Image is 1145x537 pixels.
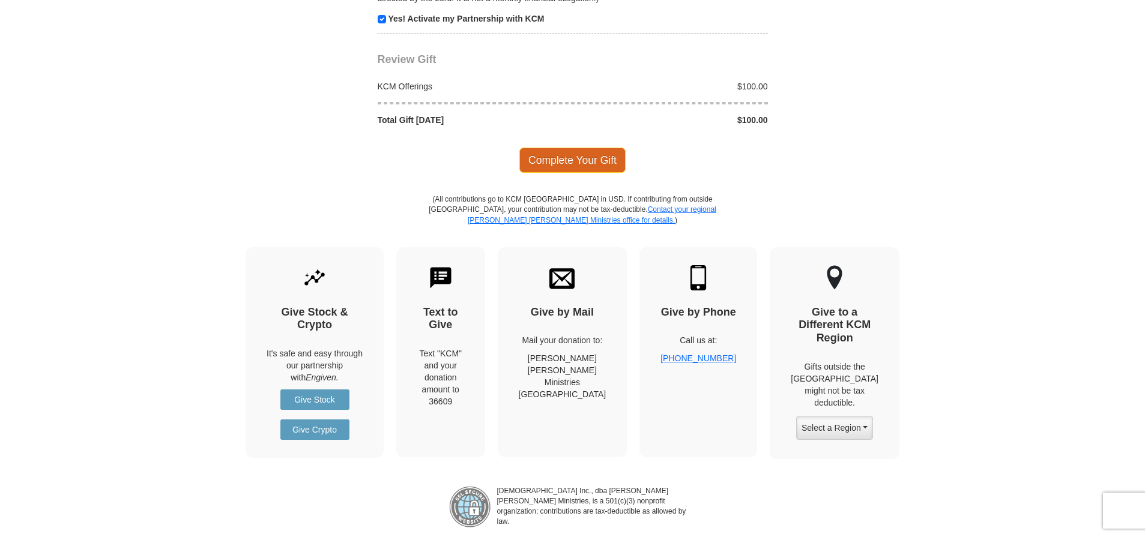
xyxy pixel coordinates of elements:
h4: Give to a Different KCM Region [791,306,878,345]
h4: Text to Give [417,306,464,332]
img: mobile.svg [686,265,711,290]
img: envelope.svg [549,265,575,290]
span: Complete Your Gift [519,148,626,173]
p: Call us at: [660,334,736,346]
strong: Yes! Activate my Partnership with KCM [388,14,544,23]
img: text-to-give.svg [428,265,453,290]
a: Give Stock [280,389,349,410]
div: Total Gift [DATE] [371,114,573,126]
a: [PHONE_NUMBER] [660,353,736,363]
div: $100.00 [573,80,775,92]
button: Select a Region [796,416,873,440]
i: Engiven. [306,373,338,382]
img: refund-policy [449,486,491,528]
p: (All contributions go to KCM [GEOGRAPHIC_DATA] in USD. If contributing from outside [GEOGRAPHIC_D... [429,194,717,247]
a: Contact your regional [PERSON_NAME] [PERSON_NAME] Ministries office for details. [468,205,716,224]
div: $100.00 [573,114,775,126]
h4: Give by Mail [519,306,606,319]
img: other-region [826,265,843,290]
h4: Give by Phone [660,306,736,319]
img: give-by-stock.svg [302,265,327,290]
span: Review Gift [378,53,437,65]
p: Gifts outside the [GEOGRAPHIC_DATA] might not be tax deductible. [791,361,878,409]
p: Mail your donation to: [519,334,606,346]
p: [DEMOGRAPHIC_DATA] Inc., dba [PERSON_NAME] [PERSON_NAME] Ministries, is a 501(c)(3) nonprofit org... [491,486,696,528]
div: Text "KCM" and your donation amount to 36609 [417,347,464,407]
div: KCM Offerings [371,80,573,92]
h4: Give Stock & Crypto [267,306,363,332]
a: Give Crypto [280,419,349,440]
p: [PERSON_NAME] [PERSON_NAME] Ministries [GEOGRAPHIC_DATA] [519,352,606,400]
p: It's safe and easy through our partnership with [267,347,363,383]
